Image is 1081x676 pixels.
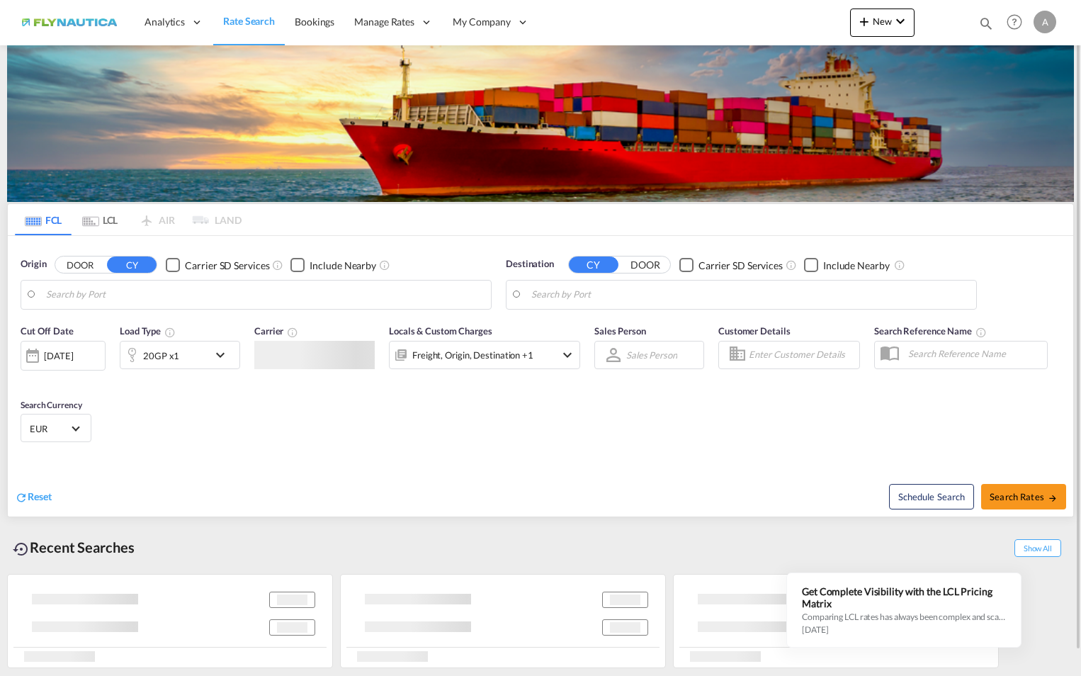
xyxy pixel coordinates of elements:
[21,257,46,271] span: Origin
[1034,11,1056,33] div: A
[287,327,298,338] md-icon: The selected Trucker/Carrierwill be displayed in the rate results If the rates are from another f...
[379,259,390,271] md-icon: Unchecked: Ignores neighbouring ports when fetching rates.Checked : Includes neighbouring ports w...
[679,257,783,272] md-checkbox: Checkbox No Ink
[506,257,554,271] span: Destination
[15,204,72,235] md-tab-item: FCL
[901,343,1047,364] input: Search Reference Name
[254,325,298,337] span: Carrier
[310,259,376,273] div: Include Nearby
[892,13,909,30] md-icon: icon-chevron-down
[28,490,52,502] span: Reset
[389,341,580,369] div: Freight Origin Destination Factory Stuffingicon-chevron-down
[978,16,994,37] div: icon-magnify
[594,325,646,337] span: Sales Person
[625,344,679,365] md-select: Sales Person
[850,9,915,37] button: icon-plus 400-fgNewicon-chevron-down
[8,236,1073,517] div: Origin DOOR CY Checkbox No InkUnchecked: Search for CY (Container Yard) services for all selected...
[72,204,128,235] md-tab-item: LCL
[15,491,28,504] md-icon: icon-refresh
[389,325,492,337] span: Locals & Custom Charges
[569,257,618,273] button: CY
[621,257,670,273] button: DOOR
[1002,10,1034,35] div: Help
[15,204,242,235] md-pagination-wrapper: Use the left and right arrow keys to navigate between tabs
[823,259,890,273] div: Include Nearby
[107,257,157,273] button: CY
[889,484,974,509] button: Note: By default Schedule search will only considerorigin ports, destination ports and cut off da...
[295,16,334,28] span: Bookings
[978,16,994,31] md-icon: icon-magnify
[1014,539,1061,557] span: Show All
[412,345,533,365] div: Freight Origin Destination Factory Stuffing
[28,418,84,439] md-select: Select Currency: € EUREuro
[786,259,797,271] md-icon: Unchecked: Search for CY (Container Yard) services for all selected carriers.Checked : Search for...
[185,259,269,273] div: Carrier SD Services
[894,259,905,271] md-icon: Unchecked: Ignores neighbouring ports when fetching rates.Checked : Includes neighbouring ports w...
[7,45,1074,202] img: LCL+%26+FCL+BACKGROUND.png
[531,284,969,305] input: Search by Port
[990,491,1058,502] span: Search Rates
[30,422,69,435] span: EUR
[7,531,140,563] div: Recent Searches
[166,257,269,272] md-checkbox: Checkbox No Ink
[13,541,30,558] md-icon: icon-backup-restore
[15,490,52,505] div: icon-refreshReset
[856,13,873,30] md-icon: icon-plus 400-fg
[21,368,31,388] md-datepicker: Select
[21,325,74,337] span: Cut Off Date
[1048,493,1058,503] md-icon: icon-arrow-right
[164,327,176,338] md-icon: icon-information-outline
[874,325,987,337] span: Search Reference Name
[212,347,236,364] md-icon: icon-chevron-down
[120,341,240,369] div: 20GP x1icon-chevron-down
[21,6,117,38] img: dbeec6a0202a11f0ab01a7e422f9ff92.png
[44,349,73,362] div: [DATE]
[55,257,105,273] button: DOOR
[46,284,484,305] input: Search by Port
[272,259,283,271] md-icon: Unchecked: Search for CY (Container Yard) services for all selected carriers.Checked : Search for...
[718,325,790,337] span: Customer Details
[21,341,106,371] div: [DATE]
[223,15,275,27] span: Rate Search
[804,257,890,272] md-checkbox: Checkbox No Ink
[856,16,909,27] span: New
[145,15,185,29] span: Analytics
[981,484,1066,509] button: Search Ratesicon-arrow-right
[559,347,576,364] md-icon: icon-chevron-down
[120,325,176,337] span: Load Type
[21,400,82,410] span: Search Currency
[1002,10,1026,34] span: Help
[290,257,376,272] md-checkbox: Checkbox No Ink
[354,15,414,29] span: Manage Rates
[749,344,855,366] input: Enter Customer Details
[975,327,987,338] md-icon: Your search will be saved by the below given name
[143,346,179,366] div: 20GP x1
[698,259,783,273] div: Carrier SD Services
[453,15,511,29] span: My Company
